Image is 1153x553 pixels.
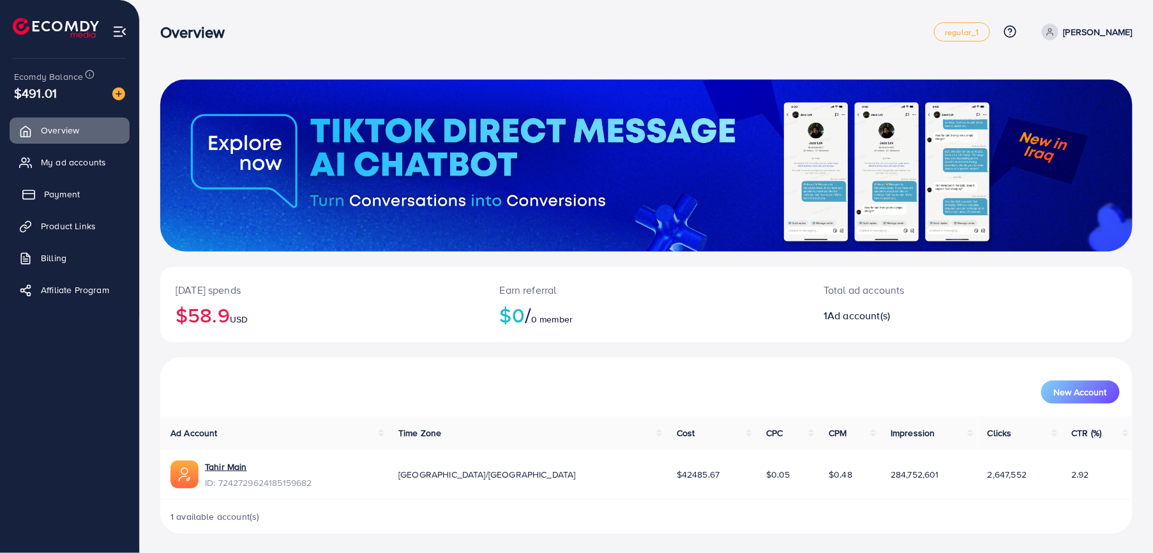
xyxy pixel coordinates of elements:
span: $491.01 [14,84,57,102]
span: My ad accounts [41,156,106,169]
span: Affiliate Program [41,284,109,296]
a: My ad accounts [10,149,130,175]
span: 1 available account(s) [170,510,260,523]
h3: Overview [160,23,235,42]
span: ID: 7242729624185159682 [205,476,312,489]
span: Time Zone [398,427,441,439]
span: Cost [677,427,695,439]
span: [GEOGRAPHIC_DATA]/[GEOGRAPHIC_DATA] [398,468,576,481]
a: Tahir Main [205,460,312,473]
span: USD [230,313,248,326]
a: Product Links [10,213,130,239]
p: [DATE] spends [176,282,469,298]
span: $42485.67 [677,468,720,481]
span: Clicks [988,427,1012,439]
span: Overview [41,124,79,137]
h2: $58.9 [176,303,469,327]
span: 284,752,601 [891,468,939,481]
span: CPM [829,427,847,439]
p: [PERSON_NAME] [1064,24,1133,40]
span: 0 member [531,313,573,326]
img: image [112,87,125,100]
p: Earn referral [500,282,794,298]
span: regular_1 [945,28,979,36]
img: ic-ads-acc.e4c84228.svg [170,460,199,489]
span: Payment [44,188,80,201]
span: CTR (%) [1072,427,1102,439]
h2: $0 [500,303,794,327]
img: menu [112,24,127,39]
span: 2.92 [1072,468,1090,481]
button: New Account [1041,381,1120,404]
span: Billing [41,252,66,264]
img: logo [13,18,99,38]
span: Ad Account [170,427,218,439]
a: Affiliate Program [10,277,130,303]
a: [PERSON_NAME] [1037,24,1133,40]
span: Product Links [41,220,96,232]
span: / [525,300,531,330]
a: Overview [10,117,130,143]
a: regular_1 [934,22,990,42]
span: CPC [766,427,783,439]
h2: 1 [824,310,1036,322]
span: $0.48 [829,468,852,481]
p: Total ad accounts [824,282,1036,298]
span: Ecomdy Balance [14,70,83,83]
a: Payment [10,181,130,207]
span: New Account [1054,388,1107,397]
span: Impression [891,427,935,439]
span: $0.05 [766,468,790,481]
a: Billing [10,245,130,271]
span: 2,647,552 [988,468,1027,481]
span: Ad account(s) [827,308,890,322]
